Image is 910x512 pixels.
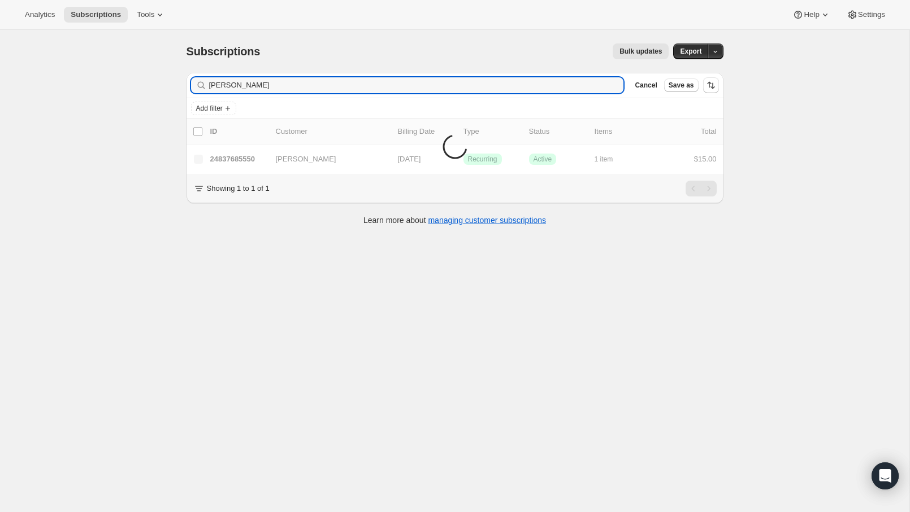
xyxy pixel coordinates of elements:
span: Settings [858,10,885,19]
button: Add filter [191,102,236,115]
button: Export [673,43,708,59]
p: Showing 1 to 1 of 1 [207,183,270,194]
span: Cancel [635,81,657,90]
button: Bulk updates [613,43,669,59]
input: Filter subscribers [209,77,624,93]
span: Analytics [25,10,55,19]
span: Tools [137,10,154,19]
a: managing customer subscriptions [428,216,546,225]
button: Help [786,7,837,23]
button: Save as [664,78,699,92]
span: Subscriptions [71,10,121,19]
button: Settings [840,7,892,23]
span: Add filter [196,104,223,113]
button: Cancel [630,78,661,92]
button: Sort the results [703,77,719,93]
span: Bulk updates [619,47,662,56]
span: Subscriptions [187,45,261,58]
span: Help [804,10,819,19]
button: Tools [130,7,172,23]
div: Open Intercom Messenger [872,462,899,489]
button: Subscriptions [64,7,128,23]
nav: Pagination [686,181,717,196]
span: Export [680,47,701,56]
p: Learn more about [363,215,546,226]
span: Save as [669,81,694,90]
button: Analytics [18,7,62,23]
